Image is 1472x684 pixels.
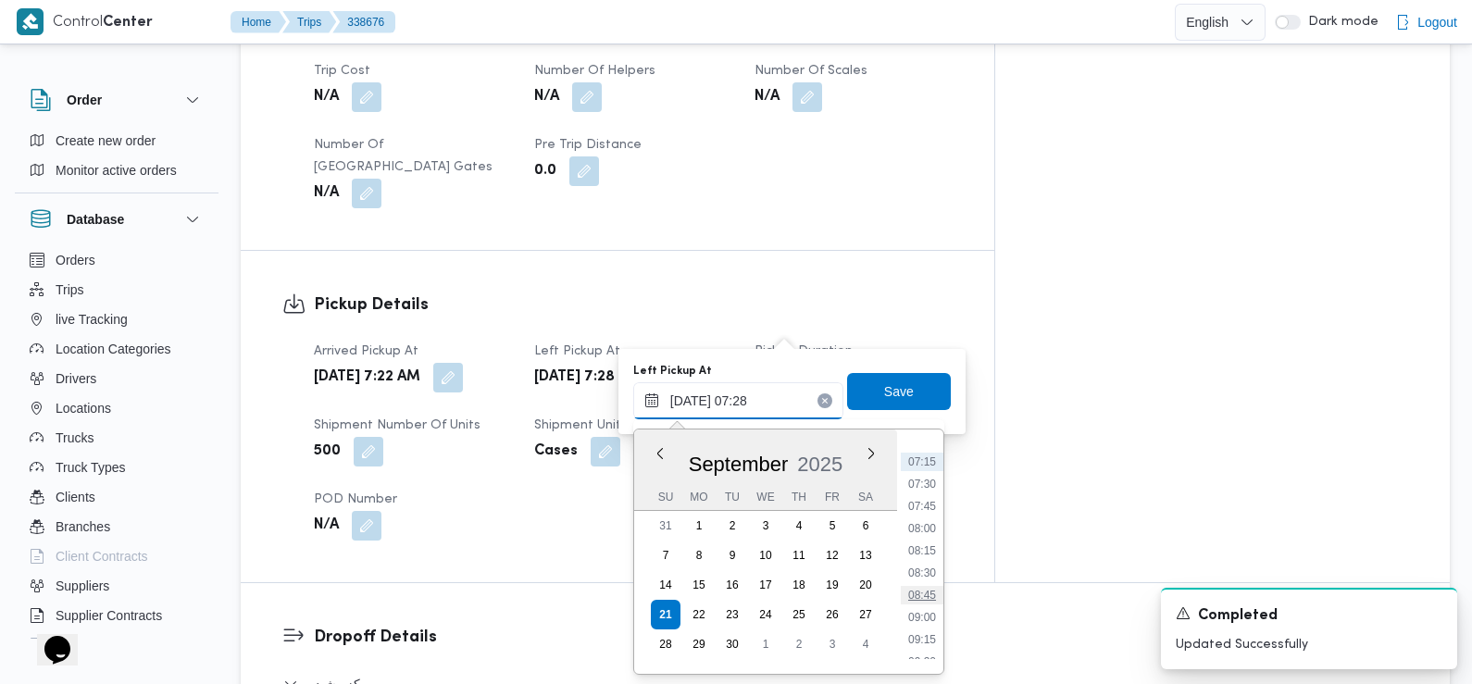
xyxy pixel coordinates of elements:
[1301,15,1378,30] span: Dark mode
[651,511,680,541] div: day-31
[851,600,880,629] div: day-27
[56,279,84,301] span: Trips
[534,160,556,182] b: 0.0
[282,11,336,33] button: Trips
[22,334,211,364] button: Location Categories
[688,453,788,476] span: September
[784,484,814,510] div: Th
[56,545,148,567] span: Client Contracts
[784,541,814,570] div: day-11
[684,511,714,541] div: day-1
[332,11,395,33] button: 338676
[817,484,847,510] div: Fr
[717,570,747,600] div: day-16
[901,519,943,538] li: 08:00
[901,564,943,582] li: 08:30
[901,653,943,671] li: 09:30
[717,629,747,659] div: day-30
[751,570,780,600] div: day-17
[784,600,814,629] div: day-25
[15,245,218,646] div: Database
[30,208,204,230] button: Database
[534,367,642,389] b: [DATE] 7:28 AM
[56,456,125,479] span: Truck Types
[651,600,680,629] div: day-21
[314,345,418,357] span: Arrived Pickup At
[817,393,832,408] button: Clear input
[22,482,211,512] button: Clients
[56,130,156,152] span: Create new order
[22,453,211,482] button: Truck Types
[534,86,559,108] b: N/A
[15,126,218,193] div: Order
[22,601,211,630] button: Supplier Contracts
[534,441,578,463] b: Cases
[56,604,162,627] span: Supplier Contracts
[851,570,880,600] div: day-20
[717,541,747,570] div: day-9
[1176,604,1442,628] div: Notification
[67,208,124,230] h3: Database
[651,570,680,600] div: day-14
[314,139,493,173] span: Number of [GEOGRAPHIC_DATA] Gates
[901,586,943,604] li: 08:45
[534,65,655,77] span: Number of Helpers
[717,484,747,510] div: Tu
[684,484,714,510] div: Mo
[22,541,211,571] button: Client Contracts
[22,571,211,601] button: Suppliers
[817,600,847,629] div: day-26
[1176,635,1442,654] p: Updated Successfully
[851,484,880,510] div: Sa
[56,397,111,419] span: Locations
[231,11,286,33] button: Home
[56,367,96,390] span: Drivers
[633,364,712,379] label: Left Pickup At
[67,89,102,111] h3: Order
[851,511,880,541] div: day-6
[684,600,714,629] div: day-22
[797,453,842,476] span: 2025
[534,139,642,151] span: Pre Trip Distance
[901,630,943,649] li: 09:15
[22,630,211,660] button: Devices
[901,497,943,516] li: 07:45
[56,427,94,449] span: Trucks
[1417,11,1457,33] span: Logout
[314,441,341,463] b: 500
[314,367,420,389] b: [DATE] 7:22 AM
[22,126,211,155] button: Create new order
[684,570,714,600] div: day-15
[314,625,1408,650] h3: Dropoff Details
[314,419,480,431] span: Shipment Number of Units
[884,380,914,403] span: Save
[751,600,780,629] div: day-24
[56,634,102,656] span: Devices
[817,570,847,600] div: day-19
[314,515,339,537] b: N/A
[103,16,153,30] b: Center
[901,475,943,493] li: 07:30
[751,541,780,570] div: day-10
[22,393,211,423] button: Locations
[534,419,621,431] span: Shipment Unit
[22,512,211,541] button: Branches
[534,345,620,357] span: Left Pickup At
[56,516,110,538] span: Branches
[817,511,847,541] div: day-5
[851,541,880,570] div: day-13
[687,452,789,477] div: Button. Open the month selector. September is currently selected.
[633,382,843,419] input: Press the down key to enter a popover containing a calendar. Press the escape key to close the po...
[684,629,714,659] div: day-29
[314,182,339,205] b: N/A
[56,575,109,597] span: Suppliers
[901,608,943,627] li: 09:00
[784,629,814,659] div: day-2
[796,452,843,477] div: Button. Open the year selector. 2025 is currently selected.
[784,570,814,600] div: day-18
[314,65,370,77] span: Trip Cost
[56,338,171,360] span: Location Categories
[684,541,714,570] div: day-8
[22,423,211,453] button: Trucks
